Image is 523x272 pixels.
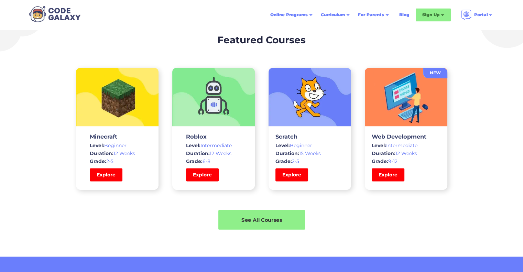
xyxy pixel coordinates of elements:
[372,142,440,149] div: Intermediate
[457,7,497,23] div: Portal
[201,158,203,164] span: :
[372,168,404,181] a: Explore
[275,168,308,181] a: Explore
[270,11,308,18] div: Online Programs
[186,133,241,140] h3: Roblox
[372,133,440,140] h3: Web Development
[372,158,388,164] span: Grade:
[90,150,113,156] span: Duration:
[372,150,395,156] span: Duration:
[372,158,440,165] div: 9-12
[90,150,145,157] div: 12 Weeks
[358,11,384,18] div: For Parents
[217,33,306,47] h2: Featured Courses
[275,158,344,165] div: 2-5
[416,8,451,21] div: Sign Up
[186,142,200,149] span: Level:
[275,142,344,149] div: Beginner
[186,168,219,181] a: Explore
[275,133,344,140] h3: Scratch
[275,142,290,149] span: Level:
[372,150,440,157] div: 12 Weeks
[218,210,305,230] a: See All Courses
[186,158,201,164] span: Grade
[275,150,344,157] div: 15 Weeks
[275,150,299,156] span: Duration:
[395,9,414,21] a: Blog
[218,216,305,224] div: See All Courses
[186,158,241,165] div: 6-8
[423,69,447,76] div: NEW
[90,133,145,140] h3: Minecraft
[186,150,241,157] div: 12 Weeks
[317,9,354,21] div: Curriculum
[422,11,439,18] div: Sign Up
[423,68,447,78] a: NEW
[354,9,393,21] div: For Parents
[90,158,145,165] div: 2-5
[90,142,145,149] div: Beginner
[90,142,104,149] span: Level:
[266,9,317,21] div: Online Programs
[186,142,241,149] div: Intermediate
[90,158,106,164] span: Grade:
[321,11,345,18] div: Curriculum
[474,11,488,18] div: Portal
[90,168,122,181] a: Explore
[275,158,292,164] span: Grade:
[186,150,210,156] span: Duration:
[372,142,386,149] span: Level:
